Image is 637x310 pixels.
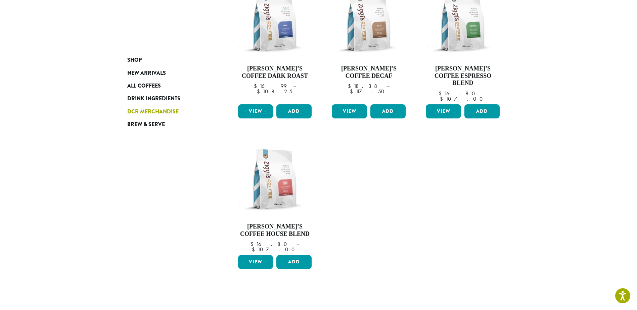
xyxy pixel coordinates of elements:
bdi: 16.99 [254,83,287,90]
a: Drink Ingredients [127,92,208,105]
a: View [332,104,367,118]
span: DCR Merchandise [127,108,179,116]
button: Add [464,104,500,118]
img: Ziggis-House-Blend-12-oz.png [236,141,313,218]
a: View [238,255,273,269]
a: [PERSON_NAME]’s Coffee House Blend [236,141,314,252]
span: – [293,83,296,90]
span: – [387,83,390,90]
bdi: 108.25 [257,88,292,95]
a: View [238,104,273,118]
span: $ [252,246,258,253]
span: $ [254,83,260,90]
a: New Arrivals [127,66,208,79]
a: All Coffees [127,80,208,92]
a: Shop [127,54,208,66]
button: Add [370,104,406,118]
h4: [PERSON_NAME]’s Coffee Dark Roast [236,65,314,80]
span: Shop [127,56,142,64]
span: – [297,241,299,248]
bdi: 107.00 [252,246,298,253]
bdi: 16.80 [251,241,290,248]
h4: [PERSON_NAME]’s Coffee Decaf [330,65,407,80]
h4: [PERSON_NAME]’s Coffee House Blend [236,223,314,238]
span: Brew & Serve [127,120,165,129]
bdi: 117.50 [350,88,388,95]
a: DCR Merchandise [127,105,208,118]
h4: [PERSON_NAME]’s Coffee Espresso Blend [424,65,501,87]
button: Add [276,255,312,269]
span: – [485,90,487,97]
bdi: 16.80 [439,90,478,97]
bdi: 107.00 [440,95,486,102]
a: View [426,104,461,118]
span: All Coffees [127,82,161,90]
span: $ [348,83,354,90]
span: New Arrivals [127,69,166,77]
bdi: 18.38 [348,83,380,90]
button: Add [276,104,312,118]
span: $ [251,241,256,248]
span: $ [257,88,263,95]
a: Brew & Serve [127,118,208,131]
span: $ [440,95,446,102]
span: $ [439,90,444,97]
span: $ [350,88,356,95]
span: Drink Ingredients [127,95,180,103]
